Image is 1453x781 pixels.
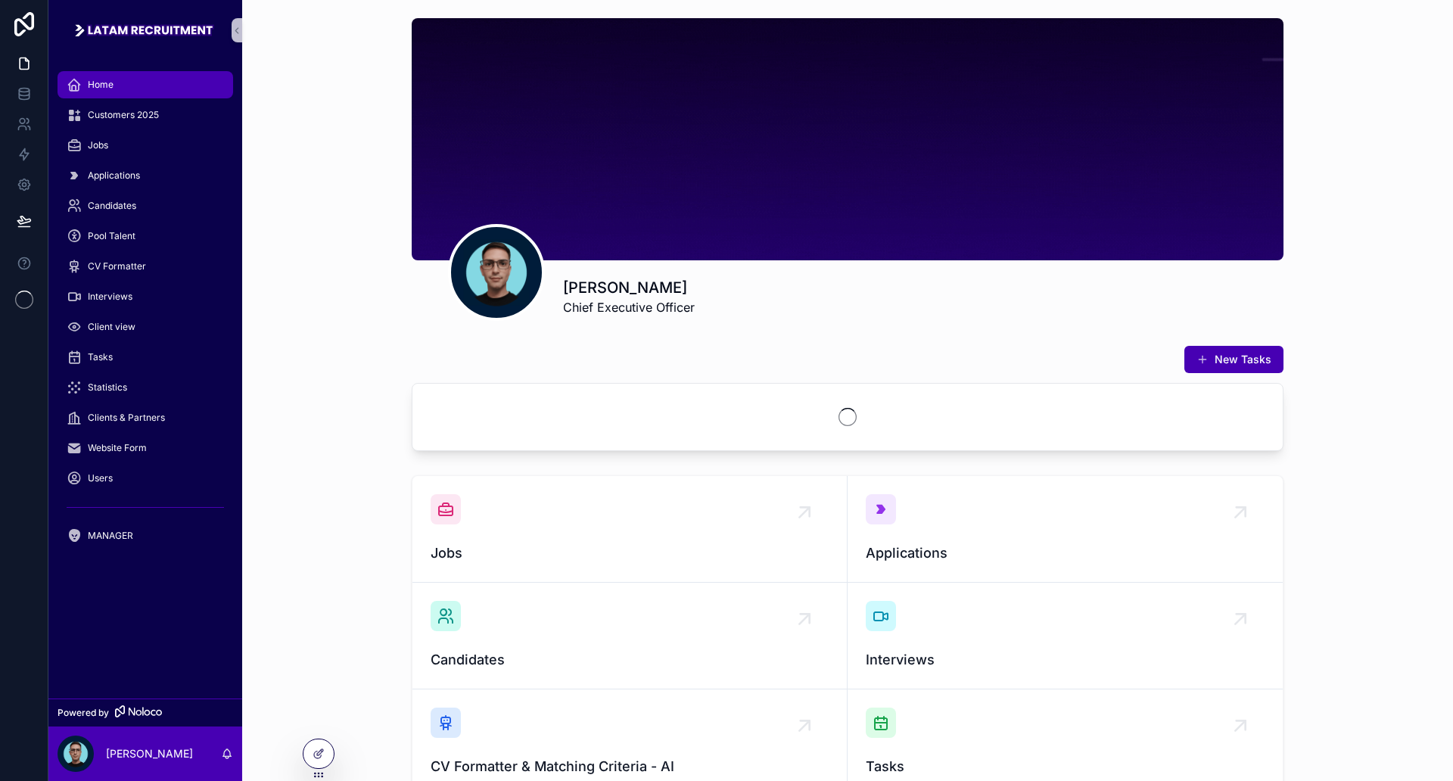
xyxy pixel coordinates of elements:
[58,192,233,219] a: Candidates
[431,543,829,564] span: Jobs
[848,476,1283,583] a: Applications
[73,18,218,42] img: App logo
[412,476,848,583] a: Jobs
[866,649,1265,671] span: Interviews
[88,291,132,303] span: Interviews
[431,649,829,671] span: Candidates
[88,321,135,333] span: Client view
[88,442,147,454] span: Website Form
[58,71,233,98] a: Home
[58,132,233,159] a: Jobs
[58,222,233,250] a: Pool Talent
[563,298,695,316] span: Chief Executive Officer
[88,139,108,151] span: Jobs
[58,344,233,371] a: Tasks
[58,253,233,280] a: CV Formatter
[58,283,233,310] a: Interviews
[88,79,114,91] span: Home
[88,351,113,363] span: Tasks
[88,200,136,212] span: Candidates
[58,404,233,431] a: Clients & Partners
[412,583,848,689] a: Candidates
[1184,346,1283,373] button: New Tasks
[88,530,133,542] span: MANAGER
[58,707,109,719] span: Powered by
[58,374,233,401] a: Statistics
[48,61,242,569] div: scrollable content
[58,434,233,462] a: Website Form
[88,472,113,484] span: Users
[58,101,233,129] a: Customers 2025
[58,162,233,189] a: Applications
[58,522,233,549] a: MANAGER
[88,170,140,182] span: Applications
[88,109,159,121] span: Customers 2025
[88,412,165,424] span: Clients & Partners
[431,756,829,777] span: CV Formatter & Matching Criteria - AI
[88,230,135,242] span: Pool Talent
[58,465,233,492] a: Users
[88,381,127,394] span: Statistics
[848,583,1283,689] a: Interviews
[866,756,1265,777] span: Tasks
[48,699,242,727] a: Powered by
[88,260,146,272] span: CV Formatter
[58,313,233,341] a: Client view
[563,277,695,298] h1: [PERSON_NAME]
[866,543,1265,564] span: Applications
[106,746,193,761] p: [PERSON_NAME]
